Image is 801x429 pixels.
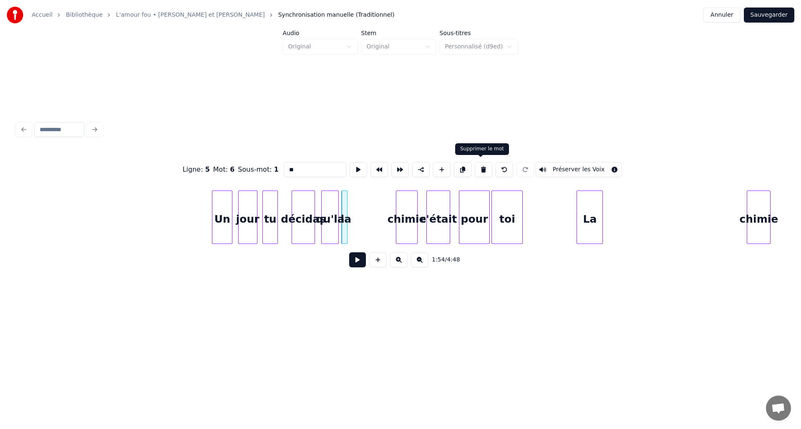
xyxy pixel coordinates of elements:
[7,7,23,23] img: youka
[361,30,436,36] label: Stem
[432,256,452,264] div: /
[116,11,265,19] a: L'amour fou • [PERSON_NAME] et [PERSON_NAME]
[536,162,622,177] button: Toggle
[274,165,279,173] span: 1
[183,165,210,175] div: Ligne :
[447,256,460,264] span: 4:48
[440,30,519,36] label: Sous-titres
[432,256,445,264] span: 1:54
[213,165,235,175] div: Mot :
[66,11,103,19] a: Bibliothèque
[32,11,394,19] nav: breadcrumb
[703,8,740,23] button: Annuler
[238,165,278,175] div: Sous-mot :
[32,11,53,19] a: Accueil
[744,8,794,23] button: Sauvegarder
[766,396,791,421] a: Ouvrir le chat
[278,11,395,19] span: Synchronisation manuelle (Traditionnel)
[205,165,210,173] span: 5
[230,165,234,173] span: 6
[283,30,358,36] label: Audio
[460,146,504,152] div: Supprimer le mot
